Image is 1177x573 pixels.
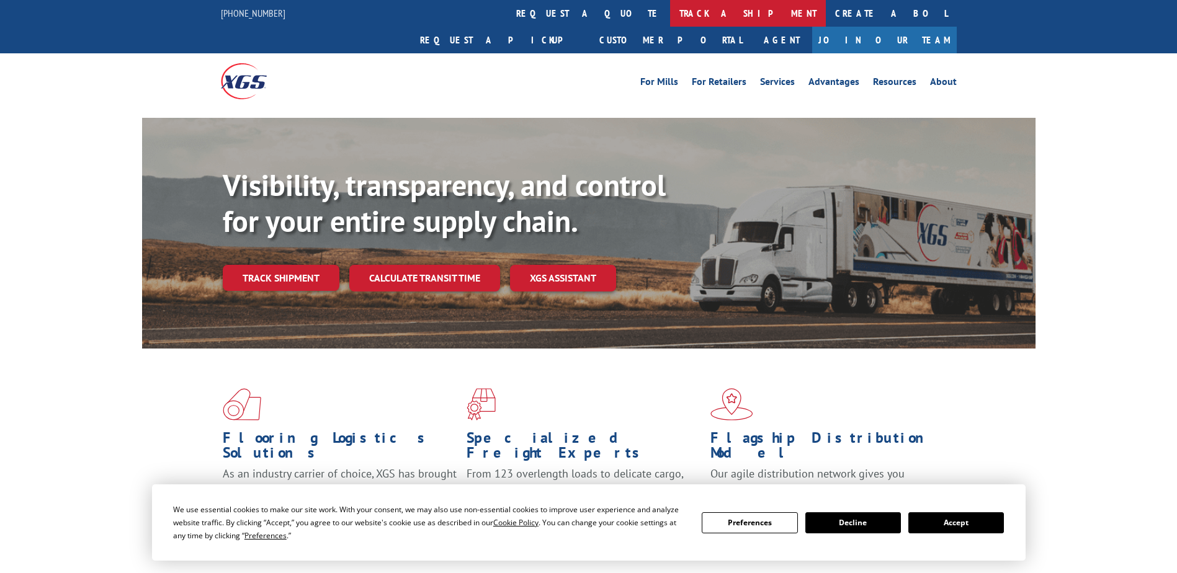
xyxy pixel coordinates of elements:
div: Cookie Consent Prompt [152,484,1026,561]
a: Join Our Team [812,27,957,53]
a: Request a pickup [411,27,590,53]
h1: Specialized Freight Experts [467,430,701,466]
img: xgs-icon-focused-on-flooring-red [467,388,496,420]
a: For Mills [640,77,678,91]
span: Our agile distribution network gives you nationwide inventory management on demand. [710,466,939,495]
div: We use essential cookies to make our site work. With your consent, we may also use non-essential ... [173,503,687,542]
p: From 123 overlength loads to delicate cargo, our experienced staff knows the best way to move you... [467,466,701,522]
span: Cookie Policy [493,517,539,528]
b: Visibility, transparency, and control for your entire supply chain. [223,166,666,240]
img: xgs-icon-total-supply-chain-intelligence-red [223,388,261,420]
img: xgs-icon-flagship-distribution-model-red [710,388,753,420]
a: Calculate transit time [349,265,500,291]
button: Decline [805,512,901,533]
a: XGS ASSISTANT [510,265,616,291]
a: [PHONE_NUMBER] [221,7,285,19]
span: As an industry carrier of choice, XGS has brought innovation and dedication to flooring logistics... [223,466,457,510]
button: Accept [908,512,1004,533]
button: Preferences [702,512,797,533]
a: For Retailers [692,77,746,91]
a: Advantages [808,77,859,91]
a: Agent [751,27,812,53]
h1: Flooring Logistics Solutions [223,430,457,466]
a: Customer Portal [590,27,751,53]
a: About [930,77,957,91]
h1: Flagship Distribution Model [710,430,945,466]
a: Track shipment [223,265,339,291]
a: Services [760,77,795,91]
a: Resources [873,77,916,91]
span: Preferences [244,530,287,541]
